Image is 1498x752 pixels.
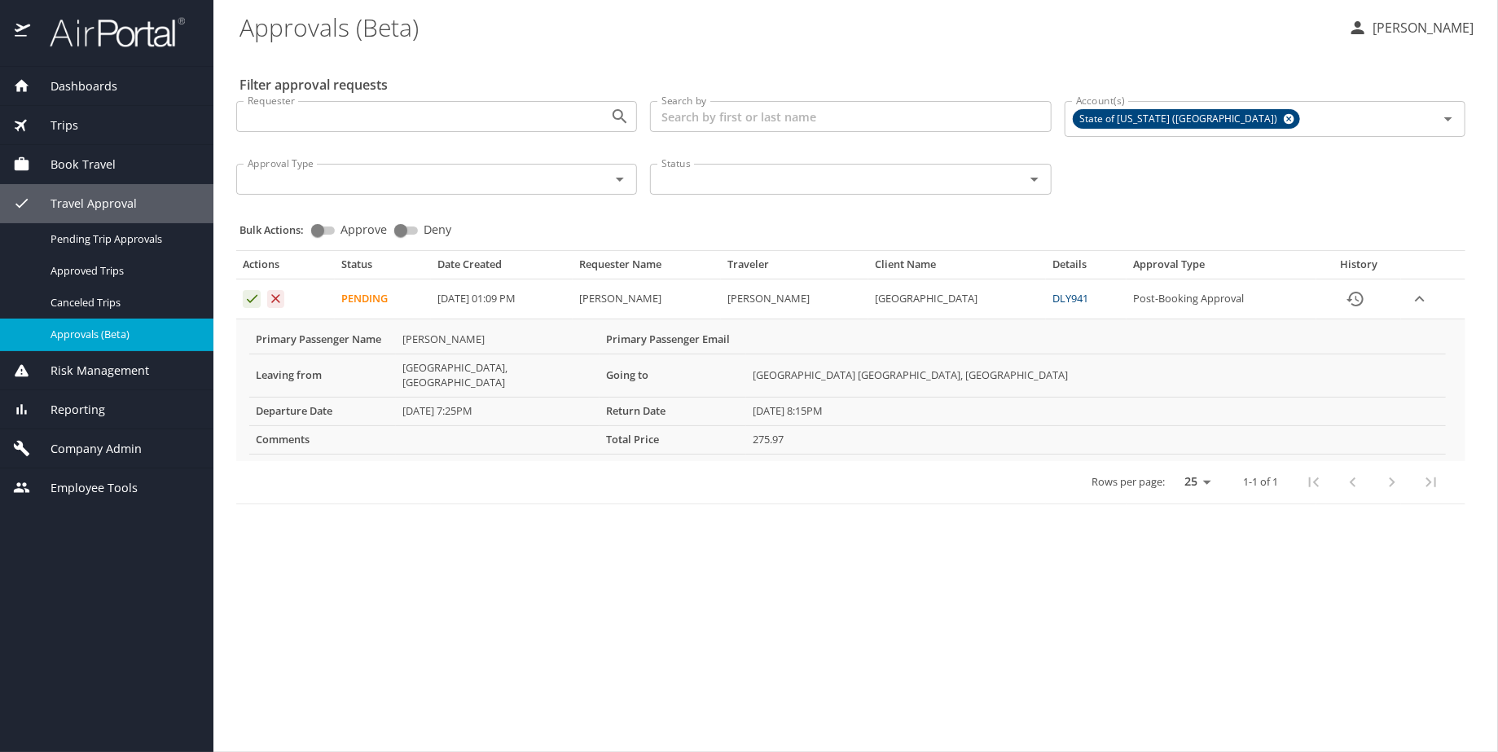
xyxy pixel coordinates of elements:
[868,257,1046,279] th: Client Name
[600,354,746,397] th: Going to
[600,326,746,354] th: Primary Passenger Email
[249,354,396,397] th: Leaving from
[249,326,396,354] th: Primary Passenger Name
[608,168,631,191] button: Open
[30,77,117,95] span: Dashboards
[249,425,396,454] th: Comments
[249,397,396,425] th: Departure Date
[1052,291,1088,306] a: DLY941
[236,257,1465,504] table: Approval table
[396,397,600,425] td: [DATE] 7:25PM
[1127,257,1316,279] th: Approval Type
[1074,111,1288,128] span: State of [US_STATE] ([GEOGRAPHIC_DATA])
[1073,109,1300,129] div: State of [US_STATE] ([GEOGRAPHIC_DATA])
[721,257,869,279] th: Traveler
[243,290,261,308] button: Approve request
[51,231,194,247] span: Pending Trip Approvals
[239,2,1335,52] h1: Approvals (Beta)
[650,101,1051,132] input: Search by first or last name
[1342,13,1480,42] button: [PERSON_NAME]
[1127,279,1316,319] td: Post-Booking Approval
[746,425,1446,454] td: 275.97
[1368,18,1474,37] p: [PERSON_NAME]
[600,425,746,454] th: Total Price
[1046,257,1127,279] th: Details
[267,290,285,308] button: Deny request
[746,354,1446,397] td: [GEOGRAPHIC_DATA] [GEOGRAPHIC_DATA], [GEOGRAPHIC_DATA]
[396,326,600,354] td: [PERSON_NAME]
[431,279,573,319] td: [DATE] 01:09 PM
[424,224,451,235] span: Deny
[51,263,194,279] span: Approved Trips
[573,257,721,279] th: Requester Name
[30,362,149,380] span: Risk Management
[32,16,185,48] img: airportal-logo.png
[335,257,431,279] th: Status
[1092,477,1165,487] p: Rows per page:
[396,354,600,397] td: [GEOGRAPHIC_DATA], [GEOGRAPHIC_DATA]
[15,16,32,48] img: icon-airportal.png
[746,397,1446,425] td: [DATE] 8:15PM
[51,295,194,310] span: Canceled Trips
[721,279,869,319] td: [PERSON_NAME]
[51,327,194,342] span: Approvals (Beta)
[431,257,573,279] th: Date Created
[1437,108,1460,130] button: Open
[1408,287,1432,311] button: expand row
[30,401,105,419] span: Reporting
[600,397,746,425] th: Return Date
[1023,168,1046,191] button: Open
[249,326,1446,455] table: More info for approvals
[239,72,388,98] h2: Filter approval requests
[1316,257,1402,279] th: History
[30,195,137,213] span: Travel Approval
[236,257,335,279] th: Actions
[239,222,317,237] p: Bulk Actions:
[30,117,78,134] span: Trips
[30,479,138,497] span: Employee Tools
[335,279,431,319] td: Pending
[573,279,721,319] td: [PERSON_NAME]
[340,224,387,235] span: Approve
[608,105,631,128] button: Open
[1243,477,1278,487] p: 1-1 of 1
[1171,469,1217,494] select: rows per page
[30,156,116,174] span: Book Travel
[1336,279,1375,319] button: History
[30,440,142,458] span: Company Admin
[868,279,1046,319] td: [GEOGRAPHIC_DATA]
